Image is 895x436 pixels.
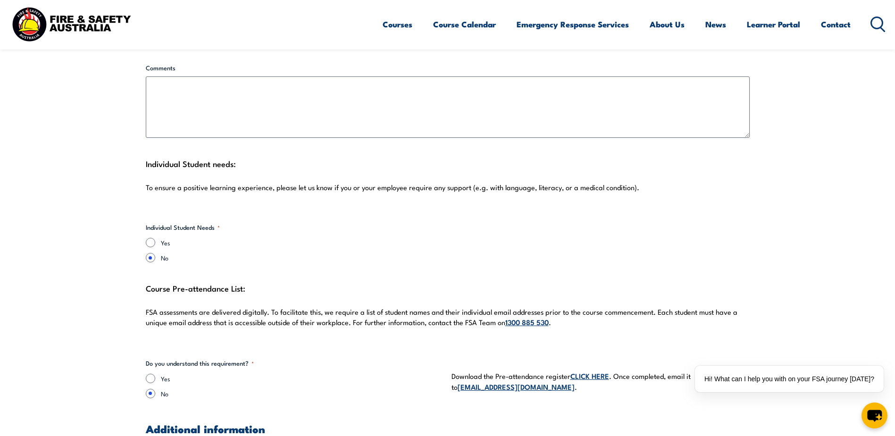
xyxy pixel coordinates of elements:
div: Hi! What can I help you with on your FSA journey [DATE]? [695,366,884,392]
div: Individual Student needs: [146,157,750,204]
div: Course Pre-attendance List: [146,281,750,339]
a: Courses [383,12,412,37]
a: Contact [821,12,851,37]
label: No [161,389,444,398]
a: Emergency Response Services [517,12,629,37]
label: No [161,253,444,262]
a: Learner Portal [747,12,800,37]
p: Download the Pre-attendance register . Once completed, email it to . [452,370,750,393]
legend: Individual Student Needs [146,223,220,232]
legend: Do you understand this requirement? [146,359,254,368]
p: To ensure a positive learning experience, please let us know if you or your employee require any ... [146,183,750,192]
a: About Us [650,12,685,37]
label: Yes [161,374,444,383]
a: CLICK HERE [570,370,609,381]
a: Course Calendar [433,12,496,37]
label: Comments [146,63,750,73]
button: chat-button [862,402,887,428]
a: 1300 885 530 [505,317,549,327]
p: FSA assessments are delivered digitally. To facilitate this, we require a list of student names a... [146,307,750,327]
label: Yes [161,238,444,247]
h3: Additional information [146,423,750,434]
a: [EMAIL_ADDRESS][DOMAIN_NAME] [458,381,575,392]
a: News [705,12,726,37]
